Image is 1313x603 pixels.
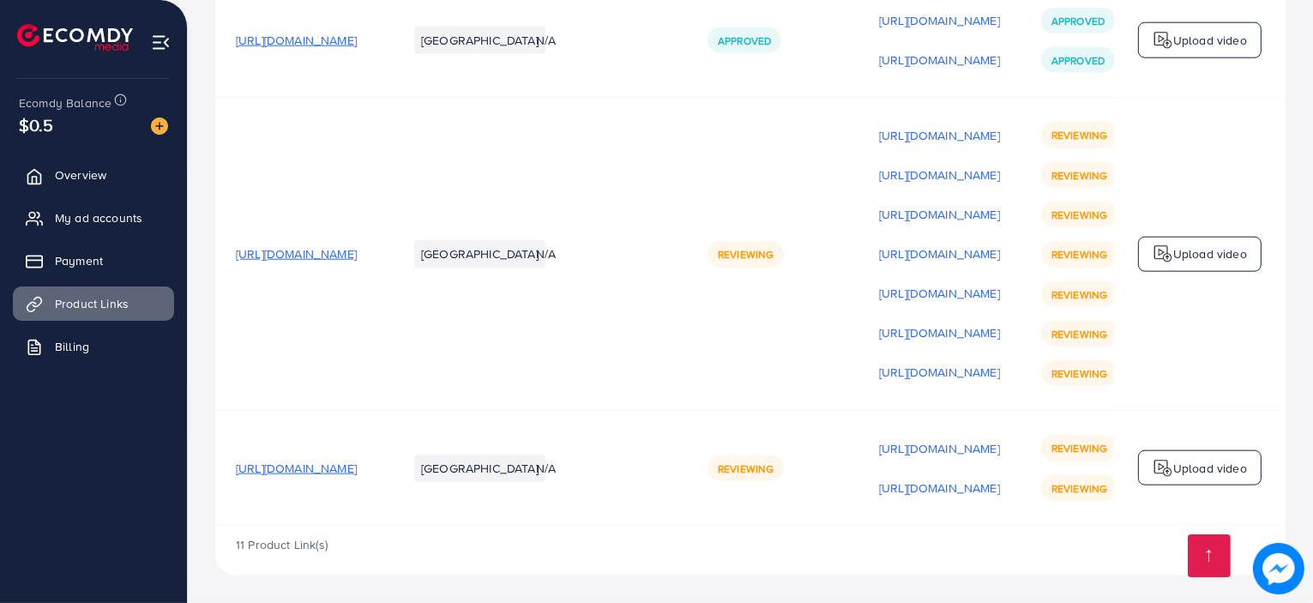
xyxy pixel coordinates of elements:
[718,461,774,476] span: Reviewing
[13,329,174,364] a: Billing
[879,283,1000,304] p: [URL][DOMAIN_NAME]
[236,32,357,49] span: [URL][DOMAIN_NAME]
[879,165,1000,185] p: [URL][DOMAIN_NAME]
[236,460,357,477] span: [URL][DOMAIN_NAME]
[1051,14,1105,28] span: Approved
[13,286,174,321] a: Product Links
[55,252,103,269] span: Payment
[1051,366,1107,381] span: Reviewing
[879,438,1000,459] p: [URL][DOMAIN_NAME]
[879,204,1000,225] p: [URL][DOMAIN_NAME]
[1051,128,1107,142] span: Reviewing
[13,244,174,278] a: Payment
[414,27,545,54] li: [GEOGRAPHIC_DATA]
[13,158,174,192] a: Overview
[1051,208,1107,222] span: Reviewing
[236,536,328,553] span: 11 Product Link(s)
[19,94,111,112] span: Ecomdy Balance
[1153,458,1173,479] img: logo
[1153,244,1173,264] img: logo
[151,33,171,52] img: menu
[151,118,168,135] img: image
[718,247,774,262] span: Reviewing
[1173,244,1247,264] p: Upload video
[13,201,174,235] a: My ad accounts
[1051,287,1107,302] span: Reviewing
[718,33,771,48] span: Approved
[879,10,1000,31] p: [URL][DOMAIN_NAME]
[1173,458,1247,479] p: Upload video
[414,240,545,268] li: [GEOGRAPHIC_DATA]
[1051,441,1107,455] span: Reviewing
[55,166,106,184] span: Overview
[1153,30,1173,51] img: logo
[879,478,1000,498] p: [URL][DOMAIN_NAME]
[1051,168,1107,183] span: Reviewing
[1173,30,1247,51] p: Upload video
[879,323,1000,343] p: [URL][DOMAIN_NAME]
[536,460,556,477] span: N/A
[536,245,556,262] span: N/A
[55,209,142,226] span: My ad accounts
[536,32,556,49] span: N/A
[879,244,1000,264] p: [URL][DOMAIN_NAME]
[1253,543,1304,594] img: image
[879,362,1000,383] p: [URL][DOMAIN_NAME]
[1051,327,1107,341] span: Reviewing
[55,295,129,312] span: Product Links
[236,245,357,262] span: [URL][DOMAIN_NAME]
[879,125,1000,146] p: [URL][DOMAIN_NAME]
[1051,53,1105,68] span: Approved
[1051,247,1107,262] span: Reviewing
[879,50,1000,70] p: [URL][DOMAIN_NAME]
[55,338,89,355] span: Billing
[17,24,133,51] img: logo
[19,112,54,137] span: $0.5
[1051,481,1107,496] span: Reviewing
[414,455,545,482] li: [GEOGRAPHIC_DATA]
